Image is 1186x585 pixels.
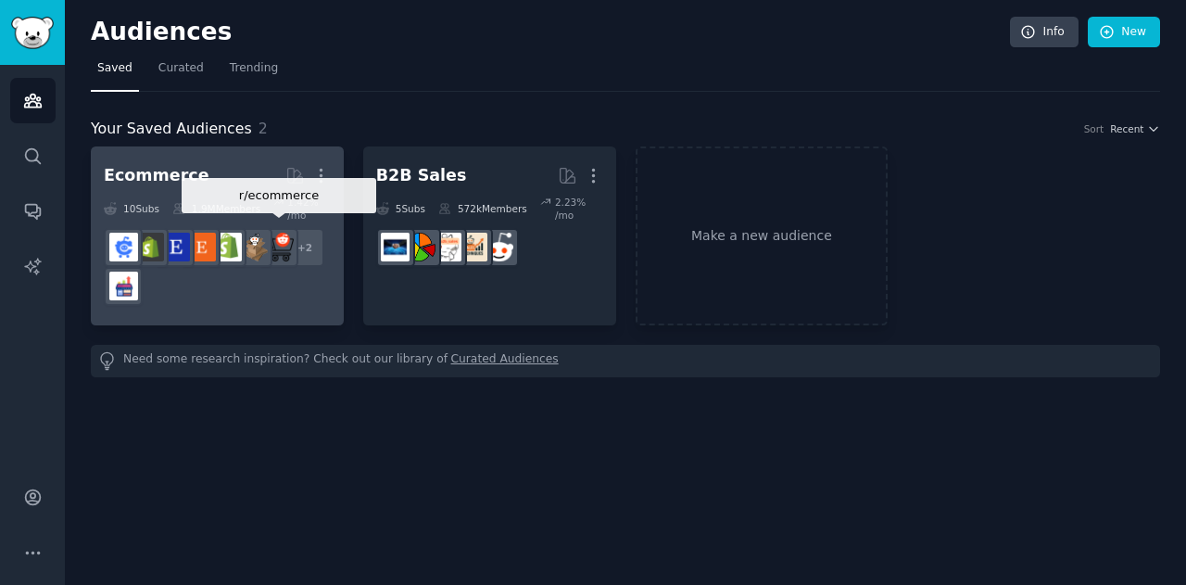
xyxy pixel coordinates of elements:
a: Curated Audiences [451,351,559,371]
h2: Audiences [91,18,1010,47]
div: Sort [1084,122,1104,135]
img: reviewmyshopify [135,233,164,261]
a: B2B Sales5Subs572kMembers2.23% /mosalessalestechniquesb2b_salesB2BSalesB_2_B_Selling_Tips [363,146,616,325]
a: Trending [223,54,284,92]
span: Saved [97,60,132,77]
div: 1.42 % /mo [287,196,331,222]
button: Recent [1110,122,1160,135]
div: + 2 [285,228,324,267]
div: 5 Sub s [376,196,425,222]
div: 2.23 % /mo [555,196,603,222]
a: Ecommerce10Subs1.9MMembers1.42% /mor/ecommerce+2ecommercedropshipshopifyEtsyEtsySellersreviewmysh... [91,146,344,325]
div: Ecommerce [104,164,209,187]
div: 1.9M Members [172,196,260,222]
span: 2 [259,120,268,137]
a: Info [1010,17,1079,48]
img: B2BSales [407,233,435,261]
div: 572k Members [438,196,527,222]
div: Need some research inspiration? Check out our library of [91,345,1160,377]
a: New [1088,17,1160,48]
img: salestechniques [459,233,487,261]
img: Etsy [187,233,216,261]
div: B2B Sales [376,164,467,187]
img: sales [485,233,513,261]
a: Make a new audience [636,146,889,325]
img: ecommerce [265,233,294,261]
img: EtsySellers [161,233,190,261]
img: dropship [239,233,268,261]
img: ecommercemarketing [109,233,138,261]
img: shopify [213,233,242,261]
div: 10 Sub s [104,196,159,222]
span: Curated [158,60,204,77]
img: b2b_sales [433,233,461,261]
a: Curated [152,54,210,92]
img: ecommerce_growth [109,272,138,300]
span: Trending [230,60,278,77]
a: Saved [91,54,139,92]
img: GummySearch logo [11,17,54,49]
span: Recent [1110,122,1143,135]
img: B_2_B_Selling_Tips [381,233,410,261]
span: Your Saved Audiences [91,118,252,141]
